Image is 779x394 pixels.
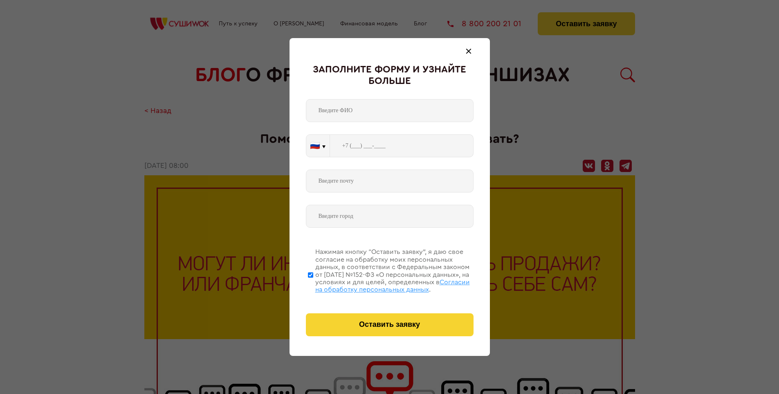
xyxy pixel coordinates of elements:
[306,313,474,336] button: Оставить заявку
[306,99,474,122] input: Введите ФИО
[306,170,474,192] input: Введите почту
[330,134,474,157] input: +7 (___) ___-____
[306,135,330,157] button: 🇷🇺
[315,248,474,293] div: Нажимая кнопку “Оставить заявку”, я даю свое согласие на обработку моих персональных данных, в со...
[315,279,470,293] span: Согласии на обработку персональных данных
[306,64,474,87] div: Заполните форму и узнайте больше
[306,205,474,228] input: Введите город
